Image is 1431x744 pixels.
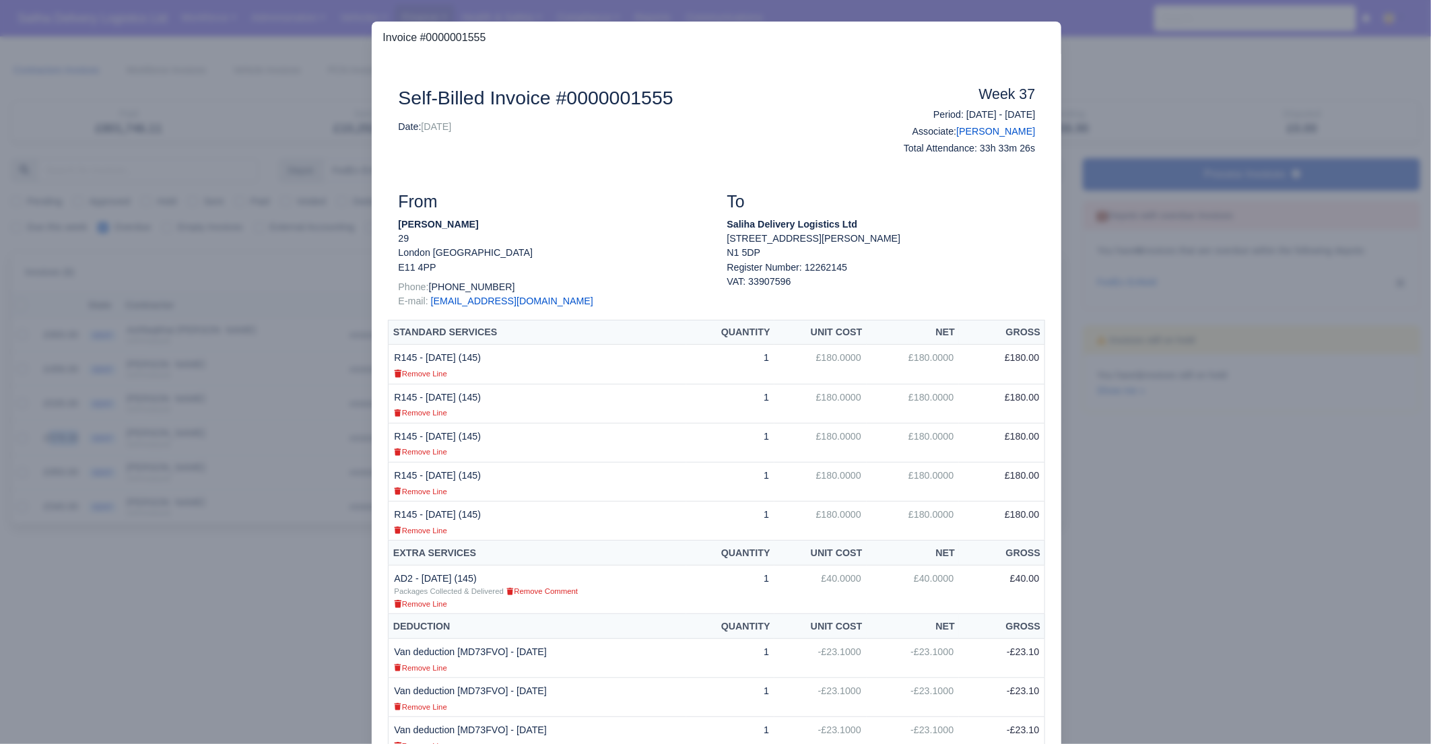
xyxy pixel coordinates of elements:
[506,587,578,595] small: Remove Comment
[867,345,959,384] td: £180.0000
[686,541,774,566] th: Quantity
[398,232,706,246] p: 29
[891,86,1035,104] h4: Week 37
[774,345,867,384] td: £180.0000
[717,261,1045,290] div: Register Number: 12262145
[389,384,686,423] td: R145 - [DATE] (145)
[389,462,686,501] td: R145 - [DATE] (145)
[431,296,593,306] a: [EMAIL_ADDRESS][DOMAIN_NAME]
[398,120,871,134] p: Date:
[389,614,686,639] th: Deduction
[394,446,446,456] a: Remove Line
[727,246,1035,260] p: N1 5DP
[774,320,867,345] th: Unit Cost
[867,423,959,462] td: £180.0000
[867,614,959,639] th: Net
[394,664,446,672] small: Remove Line
[959,614,1045,639] th: Gross
[727,219,857,230] strong: Saliha Delivery Logistics Ltd
[389,320,686,345] th: Standard Services
[867,565,959,614] td: £40.0000
[398,246,706,260] p: London [GEOGRAPHIC_DATA]
[394,370,446,378] small: Remove Line
[686,320,774,345] th: Quantity
[394,409,446,417] small: Remove Line
[686,614,774,639] th: Quantity
[389,423,686,462] td: R145 - [DATE] (145)
[774,638,867,677] td: -£23.1000
[389,541,686,566] th: Extra Services
[394,487,446,496] small: Remove Line
[394,703,446,711] small: Remove Line
[891,143,1035,154] h6: Total Attendance: 33h 33m 26s
[959,462,1045,501] td: £180.00
[1364,679,1431,744] iframe: Chat Widget
[867,638,959,677] td: -£23.1000
[867,502,959,541] td: £180.0000
[398,192,706,212] h3: From
[686,502,774,541] td: 1
[959,384,1045,423] td: £180.00
[398,280,706,294] p: [PHONE_NUMBER]
[394,368,446,378] a: Remove Line
[686,462,774,501] td: 1
[959,565,1045,614] td: £40.00
[389,677,686,716] td: Van deduction [MD73FVO] - [DATE]
[398,219,478,230] strong: [PERSON_NAME]
[774,541,867,566] th: Unit Cost
[891,126,1035,137] h6: Associate:
[389,345,686,384] td: R145 - [DATE] (145)
[774,384,867,423] td: £180.0000
[394,448,446,456] small: Remove Line
[774,502,867,541] td: £180.0000
[727,232,1035,246] p: [STREET_ADDRESS][PERSON_NAME]
[686,638,774,677] td: 1
[394,525,446,535] a: Remove Line
[389,638,686,677] td: Van deduction [MD73FVO] - [DATE]
[686,384,774,423] td: 1
[394,485,446,496] a: Remove Line
[389,502,686,541] td: R145 - [DATE] (145)
[867,677,959,716] td: -£23.1000
[867,320,959,345] th: Net
[774,462,867,501] td: £180.0000
[867,384,959,423] td: £180.0000
[394,600,446,608] small: Remove Line
[422,121,452,132] span: [DATE]
[394,598,446,609] a: Remove Line
[398,296,428,306] span: E-mail:
[959,638,1045,677] td: -£23.10
[727,192,1035,212] h3: To
[686,423,774,462] td: 1
[394,701,446,712] a: Remove Line
[959,677,1045,716] td: -£23.10
[389,565,686,614] td: AD2 - [DATE] (145)
[394,587,504,595] small: Packages Collected & Delivered
[686,565,774,614] td: 1
[956,126,1035,137] a: [PERSON_NAME]
[398,86,871,109] h2: Self-Billed Invoice #0000001555
[398,281,428,292] span: Phone:
[867,541,959,566] th: Net
[774,565,867,614] td: £40.0000
[727,275,1035,289] div: VAT: 33907596
[867,462,959,501] td: £180.0000
[686,345,774,384] td: 1
[382,30,1051,46] h3: Invoice #0000001555
[959,502,1045,541] td: £180.00
[394,527,446,535] small: Remove Line
[959,423,1045,462] td: £180.00
[398,261,706,275] p: E11 4PP
[774,423,867,462] td: £180.0000
[959,541,1045,566] th: Gross
[394,407,446,417] a: Remove Line
[774,614,867,639] th: Unit Cost
[686,677,774,716] td: 1
[394,662,446,673] a: Remove Line
[959,345,1045,384] td: £180.00
[891,109,1035,121] h6: Period: [DATE] - [DATE]
[959,320,1045,345] th: Gross
[774,677,867,716] td: -£23.1000
[506,585,578,596] a: Remove Comment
